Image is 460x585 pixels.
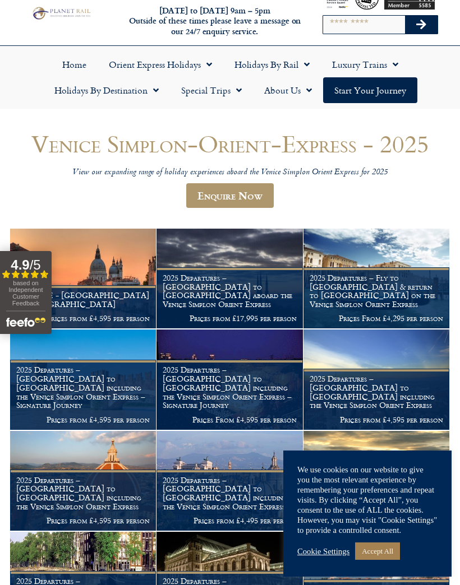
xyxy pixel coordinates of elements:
h1: 2025 Departures – Fly to [GEOGRAPHIC_DATA] & return to [GEOGRAPHIC_DATA] on the Venice Simplon Or... [310,273,443,309]
p: Prices from £4,595 per person [16,415,150,424]
a: Cookie Settings [297,546,349,556]
p: View our expanding range of holiday experiences aboard the Venice Simplon Orient Express for 2025 [10,168,450,178]
h6: [DATE] to [DATE] 9am – 5pm Outside of these times please leave a message on our 24/7 enquiry serv... [126,6,304,37]
a: Luxury Trains [321,52,410,77]
h1: 2025 Departures – [GEOGRAPHIC_DATA] to [GEOGRAPHIC_DATA] aboard the Venice Simplon Orient Express [163,273,296,309]
a: Home [51,52,98,77]
a: 2025 Departures – [GEOGRAPHIC_DATA] to [GEOGRAPHIC_DATA] including the Venice Simplon Orient Expr... [157,431,303,531]
a: Accept All [355,542,400,560]
a: 2025 Departures – [GEOGRAPHIC_DATA] to [GEOGRAPHIC_DATA] aboard the Venice Simplon Orient Express... [157,229,303,329]
a: Orient Express Holidays [98,52,223,77]
a: 2025 Departures – [GEOGRAPHIC_DATA] to [GEOGRAPHIC_DATA] including the Venice Simplon Orient Expr... [157,329,303,430]
p: Prices From £4,595 per person [163,415,296,424]
h1: 2025 Departures – [GEOGRAPHIC_DATA] to [GEOGRAPHIC_DATA] including the Venice Simplon Orient Express [310,374,443,410]
img: Orient Express Special Venice compressed [10,229,156,328]
a: Holidays by Destination [43,77,170,103]
nav: Menu [6,52,454,103]
a: Special Trips [170,77,253,103]
a: Holidays by Rail [223,52,321,77]
h1: 2025 Departures – [GEOGRAPHIC_DATA] to [GEOGRAPHIC_DATA] including the Venice Simplon Orient Expr... [16,365,150,410]
p: Prices from £17,995 per person [163,314,296,323]
a: 2025 Departures – [GEOGRAPHIC_DATA] to [GEOGRAPHIC_DATA] including the Venice Simplon Orient Expr... [10,329,157,430]
a: 2025 Departures – [GEOGRAPHIC_DATA] to [GEOGRAPHIC_DATA] including the Venice Simplon Orient Expr... [303,329,450,430]
a: The VSOE - [GEOGRAPHIC_DATA] to [GEOGRAPHIC_DATA] Prices from £4,595 per person [10,229,157,329]
p: Prices From £4,295 per person [310,314,443,323]
img: venice aboard the Orient Express [303,229,449,328]
a: About Us [253,77,323,103]
p: Prices from £4,495 per person [163,516,296,525]
a: 2025 Departures – [GEOGRAPHIC_DATA] to [GEOGRAPHIC_DATA] including the Venice Simplon Orient Expr... [10,431,157,531]
p: Prices from £4,595 per person [310,415,443,424]
a: 2025 Departures – [GEOGRAPHIC_DATA] to [GEOGRAPHIC_DATA] including the Venice Simplon Orient Expr... [303,431,450,531]
a: Start your Journey [323,77,417,103]
h1: 2025 Departures – [GEOGRAPHIC_DATA] to [GEOGRAPHIC_DATA] including the Venice Simplon Orient Express [16,476,150,511]
div: We use cookies on our website to give you the most relevant experience by remembering your prefer... [297,465,438,535]
img: Planet Rail Train Holidays Logo [30,6,92,21]
h1: 2025 Departures – [GEOGRAPHIC_DATA] to [GEOGRAPHIC_DATA] including the Venice Simplon Orient Expr... [163,365,296,410]
p: Prices from £4,595 per person [16,516,150,525]
a: Enquire Now [186,183,274,208]
button: Search [405,16,438,34]
h1: Venice Simplon-Orient-Express - 2025 [10,131,450,157]
a: 2025 Departures – Fly to [GEOGRAPHIC_DATA] & return to [GEOGRAPHIC_DATA] on the Venice Simplon Or... [303,229,450,329]
h1: 2025 Departures – [GEOGRAPHIC_DATA] to [GEOGRAPHIC_DATA] including the Venice Simplon Orient Express [163,476,296,511]
h1: The VSOE - [GEOGRAPHIC_DATA] to [GEOGRAPHIC_DATA] [16,291,150,309]
p: Prices from £4,595 per person [16,314,150,323]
